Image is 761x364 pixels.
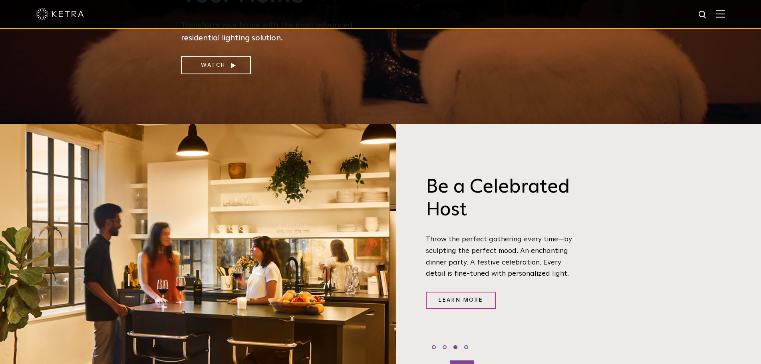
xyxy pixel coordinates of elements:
[36,8,84,20] img: ketra-logo-2019-white
[181,56,251,74] a: Watch
[181,19,393,44] p: Transform your home with the most advanced residential lighting solution.
[716,10,725,18] img: Hamburger%20Nav.svg
[698,10,708,20] img: search icon
[426,236,572,277] span: Throw the perfect gathering every time—by sculpting the perfect mood. An enchanting dinner party....
[426,292,496,309] a: Learn More
[426,176,576,222] h3: Be a Celebrated Host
